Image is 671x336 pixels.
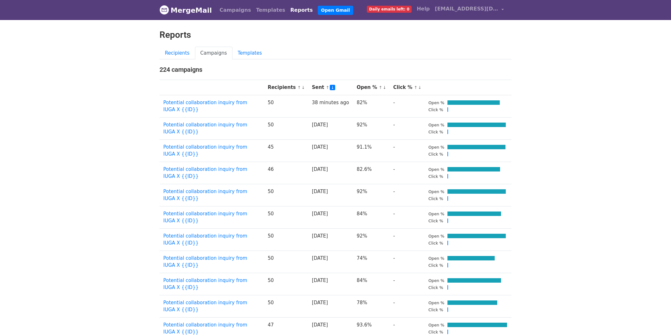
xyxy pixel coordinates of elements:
td: [DATE] [308,295,353,317]
td: [DATE] [308,184,353,206]
td: - [389,228,425,251]
td: - [389,162,425,184]
small: Open % [428,167,444,172]
h4: 224 campaigns [160,66,511,73]
img: MergeMail logo [160,5,169,15]
small: Open % [428,300,444,305]
small: Open % [428,189,444,194]
td: 78% [353,295,389,317]
h2: Reports [160,30,511,40]
a: Help [414,3,432,15]
td: 74% [353,251,389,273]
a: Daily emails left: 0 [364,3,414,15]
td: 50 [264,95,308,117]
td: 92% [353,117,389,139]
a: Potential collaboration inquiry from IUGA X {{ID}} [163,100,247,113]
td: - [389,206,425,228]
a: Potential collaboration inquiry from IUGA X {{ID}} [163,189,247,202]
td: [DATE] [308,162,353,184]
a: Potential collaboration inquiry from IUGA X {{ID}} [163,166,247,179]
th: Click % [389,80,425,95]
td: - [389,251,425,273]
a: ↓ [330,85,335,90]
td: [DATE] [308,273,353,295]
td: - [389,95,425,117]
td: 50 [264,295,308,317]
td: 91.1% [353,139,389,162]
a: Campaigns [195,47,232,60]
a: ↓ [383,85,386,90]
a: Potential collaboration inquiry from IUGA X {{ID}} [163,211,247,224]
small: Click % [428,130,443,134]
small: Click % [428,152,443,157]
td: 50 [264,251,308,273]
td: 92% [353,228,389,251]
td: - [389,184,425,206]
small: Open % [428,145,444,150]
small: Click % [428,196,443,201]
td: [DATE] [308,139,353,162]
a: Potential collaboration inquiry from IUGA X {{ID}} [163,278,247,291]
small: Open % [428,256,444,261]
a: Potential collaboration inquiry from IUGA X {{ID}} [163,255,247,268]
td: 45 [264,139,308,162]
td: 50 [264,206,308,228]
a: Reports [288,4,316,17]
a: Templates [232,47,267,60]
small: Click % [428,285,443,290]
a: Templates [253,4,288,17]
th: Sent [308,80,353,95]
td: 46 [264,162,308,184]
td: [DATE] [308,117,353,139]
td: 84% [353,273,389,295]
td: [DATE] [308,228,353,251]
td: - [389,139,425,162]
a: Potential collaboration inquiry from IUGA X {{ID}} [163,233,247,246]
td: - [389,295,425,317]
td: [DATE] [308,251,353,273]
a: [EMAIL_ADDRESS][DOMAIN_NAME] [432,3,506,17]
th: Open % [353,80,389,95]
a: Potential collaboration inquiry from IUGA X {{ID}} [163,322,247,335]
small: Open % [428,212,444,216]
a: ↑ [326,85,329,90]
th: Recipients [264,80,308,95]
small: Click % [428,218,443,223]
td: 50 [264,228,308,251]
td: 38 minutes ago [308,95,353,117]
a: ↑ [379,85,382,90]
a: ↑ [297,85,301,90]
td: 84% [353,206,389,228]
td: 82% [353,95,389,117]
small: Click % [428,330,443,334]
small: Open % [428,323,444,327]
small: Click % [428,174,443,179]
td: - [389,117,425,139]
td: [DATE] [308,206,353,228]
td: 50 [264,273,308,295]
small: Click % [428,307,443,312]
small: Click % [428,241,443,245]
a: Recipients [160,47,195,60]
a: Potential collaboration inquiry from IUGA X {{ID}} [163,122,247,135]
a: Campaigns [217,4,253,17]
td: 82.6% [353,162,389,184]
td: 50 [264,117,308,139]
a: Potential collaboration inquiry from IUGA X {{ID}} [163,300,247,313]
small: Open % [428,234,444,239]
small: Open % [428,100,444,105]
a: Potential collaboration inquiry from IUGA X {{ID}} [163,144,247,157]
td: 92% [353,184,389,206]
small: Click % [428,263,443,268]
small: Click % [428,107,443,112]
a: Open Gmail [318,6,353,15]
td: 50 [264,184,308,206]
td: - [389,273,425,295]
a: MergeMail [160,3,212,17]
a: ↓ [302,85,305,90]
span: [EMAIL_ADDRESS][DOMAIN_NAME] [435,5,498,13]
small: Open % [428,123,444,127]
span: Daily emails left: 0 [367,6,412,13]
a: ↓ [418,85,421,90]
small: Open % [428,278,444,283]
